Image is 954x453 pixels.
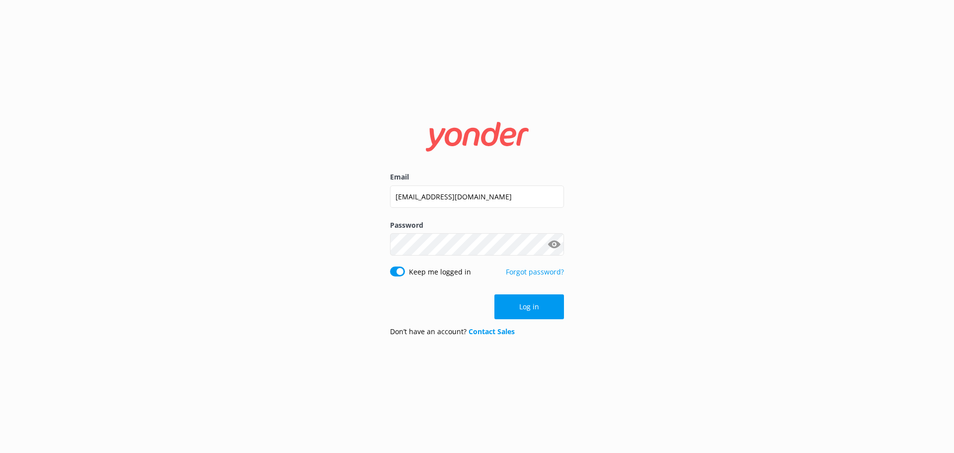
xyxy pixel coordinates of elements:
button: Show password [544,235,564,255]
label: Email [390,172,564,182]
button: Log in [494,294,564,319]
label: Keep me logged in [409,267,471,277]
label: Password [390,220,564,231]
a: Forgot password? [506,267,564,276]
p: Don’t have an account? [390,326,515,337]
input: user@emailaddress.com [390,185,564,208]
a: Contact Sales [469,327,515,336]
